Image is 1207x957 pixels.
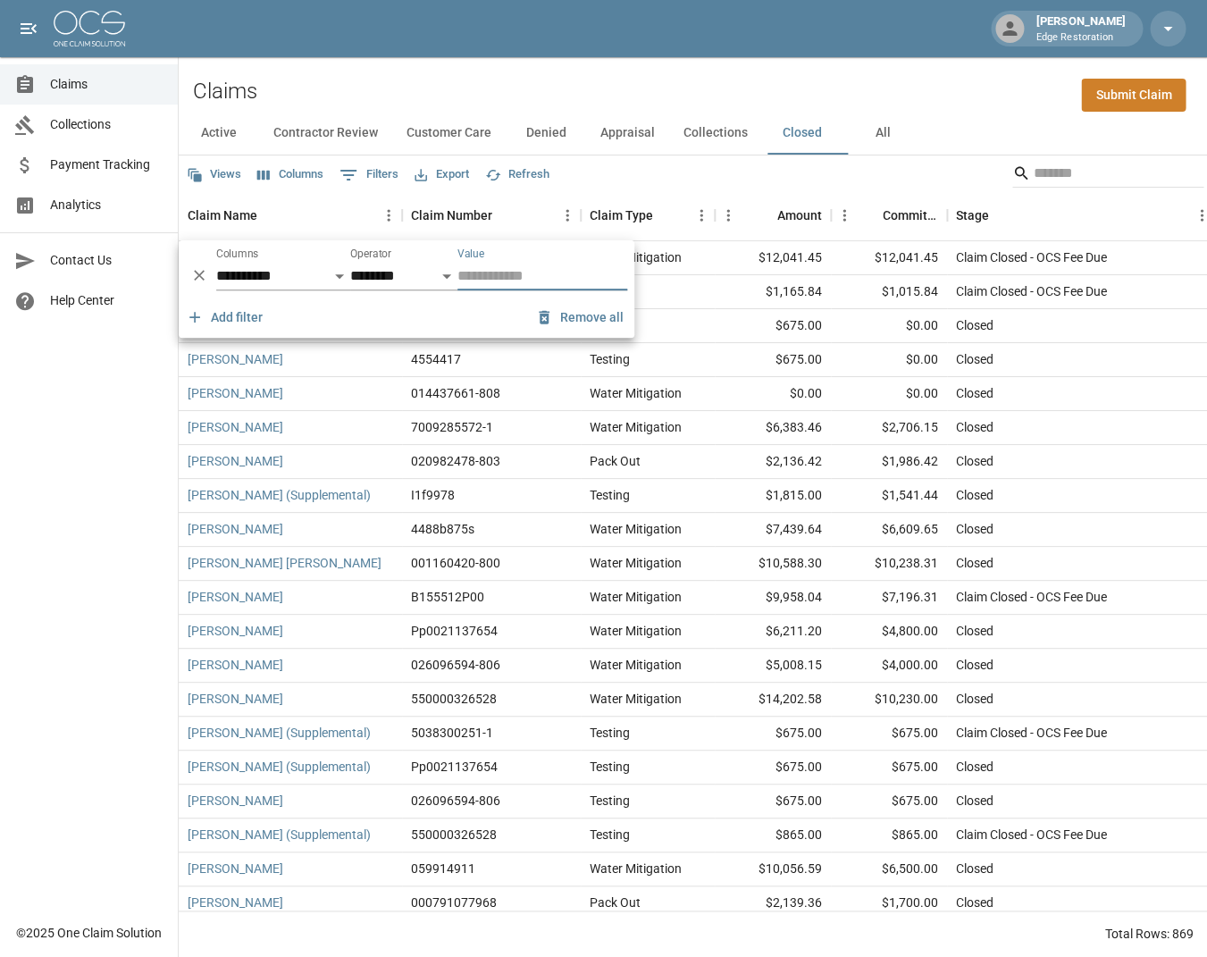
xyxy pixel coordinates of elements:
[715,309,831,343] div: $675.00
[831,309,947,343] div: $0.00
[411,350,461,368] div: 4554417
[411,826,497,844] div: 550000326528
[715,377,831,411] div: $0.00
[1029,13,1132,45] div: [PERSON_NAME]
[956,190,989,240] div: Stage
[956,248,1107,266] div: Claim Closed - OCS Fee Due
[590,248,682,266] div: Water Mitigation
[392,112,506,155] button: Customer Care
[586,112,669,155] button: Appraisal
[188,418,283,436] a: [PERSON_NAME]
[956,656,993,674] div: Closed
[956,520,993,538] div: Closed
[956,554,993,572] div: Closed
[590,384,682,402] div: Water Mitigation
[1104,925,1193,943] div: Total Rows: 869
[653,203,678,228] button: Sort
[715,241,831,275] div: $12,041.45
[715,683,831,717] div: $14,202.58
[590,690,682,708] div: Water Mitigation
[831,615,947,649] div: $4,800.00
[715,190,831,240] div: Amount
[335,161,403,189] button: Show filters
[831,886,947,920] div: $1,700.00
[831,241,947,275] div: $12,041.45
[411,758,498,776] div: Pp0021137654
[590,792,630,810] div: Testing
[831,683,947,717] div: $10,230.00
[831,852,947,886] div: $6,500.00
[188,690,283,708] a: [PERSON_NAME]
[532,301,631,334] button: Remove all
[50,291,163,310] span: Help Center
[590,554,682,572] div: Water Mitigation
[188,792,283,810] a: [PERSON_NAME]
[1081,79,1186,112] a: Submit Claim
[956,384,993,402] div: Closed
[715,445,831,479] div: $2,136.42
[590,588,682,606] div: Water Mitigation
[411,520,474,538] div: 4488b875s
[1036,30,1125,46] p: Edge Restoration
[411,486,455,504] div: I1f9978
[590,350,630,368] div: Testing
[16,924,162,942] div: © 2025 One Claim Solution
[50,115,163,134] span: Collections
[831,649,947,683] div: $4,000.00
[188,486,371,504] a: [PERSON_NAME] (Supplemental)
[715,581,831,615] div: $9,958.04
[188,894,283,911] a: [PERSON_NAME]
[956,452,993,470] div: Closed
[253,161,328,189] button: Select columns
[715,785,831,818] div: $675.00
[715,751,831,785] div: $675.00
[50,75,163,94] span: Claims
[411,860,475,877] div: 059914911
[193,79,257,105] h2: Claims
[188,554,381,572] a: [PERSON_NAME] [PERSON_NAME]
[188,622,283,640] a: [PERSON_NAME]
[411,384,500,402] div: 014437661-808
[188,826,371,844] a: [PERSON_NAME] (Supplemental)
[411,656,500,674] div: 026096594-806
[777,190,822,240] div: Amount
[590,486,630,504] div: Testing
[956,350,993,368] div: Closed
[179,240,634,338] div: Show filters
[858,203,883,228] button: Sort
[216,247,258,262] label: Columns
[179,112,259,155] button: Active
[715,202,742,229] button: Menu
[481,161,554,189] button: Refresh
[956,724,1107,742] div: Claim Closed - OCS Fee Due
[831,202,858,229] button: Menu
[179,112,1207,155] div: dynamic tabs
[50,251,163,270] span: Contact Us
[590,860,682,877] div: Water Mitigation
[956,418,993,436] div: Closed
[188,656,283,674] a: [PERSON_NAME]
[590,894,641,911] div: Pack Out
[257,203,282,228] button: Sort
[831,581,947,615] div: $7,196.31
[375,202,402,229] button: Menu
[411,724,493,742] div: 5038300251-1
[831,190,947,240] div: Committed Amount
[581,190,715,240] div: Claim Type
[715,411,831,445] div: $6,383.46
[956,282,1107,300] div: Claim Closed - OCS Fee Due
[402,190,581,240] div: Claim Number
[831,818,947,852] div: $865.00
[715,649,831,683] div: $5,008.15
[715,547,831,581] div: $10,588.30
[259,112,392,155] button: Contractor Review
[715,513,831,547] div: $7,439.64
[590,452,641,470] div: Pack Out
[457,247,484,262] label: Value
[956,486,993,504] div: Closed
[411,588,484,606] div: B155512P00
[590,724,630,742] div: Testing
[411,894,497,911] div: 000791077968
[188,190,257,240] div: Claim Name
[715,479,831,513] div: $1,815.00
